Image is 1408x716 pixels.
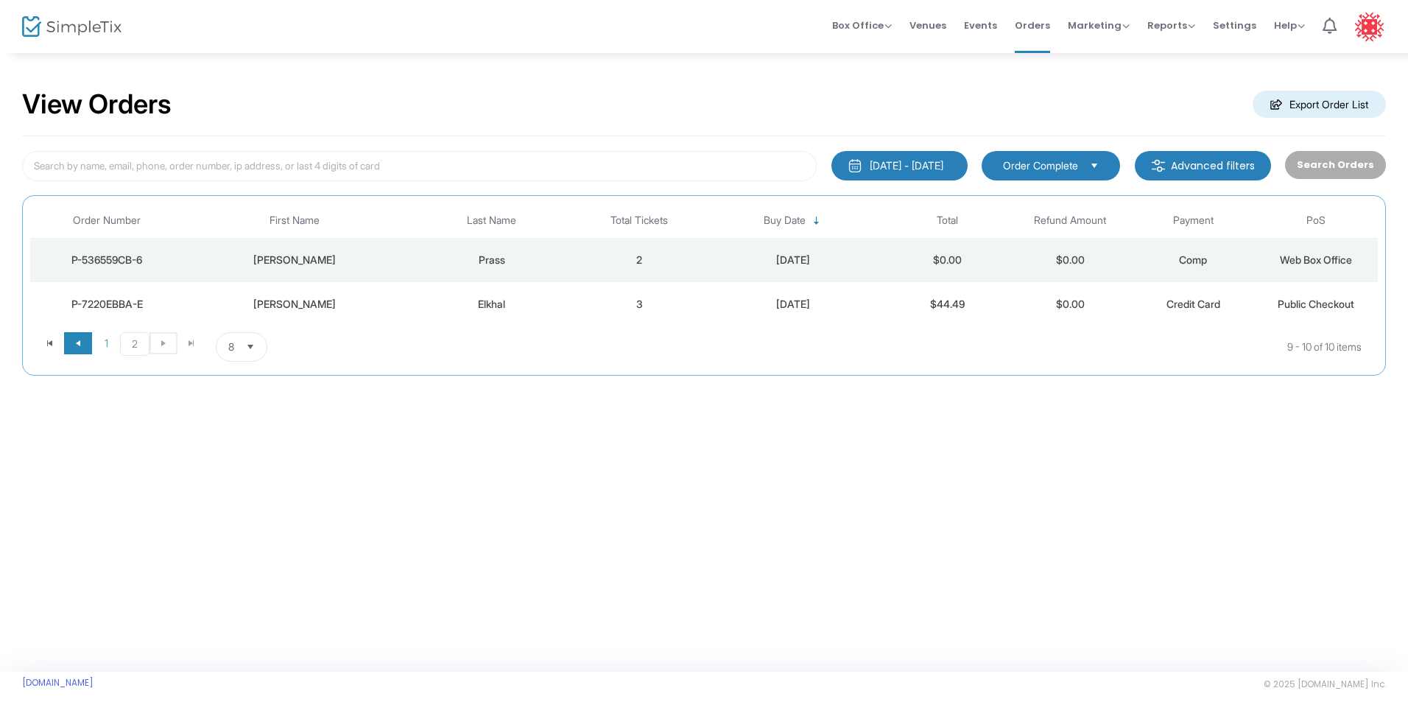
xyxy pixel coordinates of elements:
img: filter [1151,158,1166,173]
div: Prass [409,253,574,267]
span: Go to the previous page [64,332,92,354]
span: Events [964,7,997,44]
div: 2025-08-18 [705,297,882,312]
input: Search by name, email, phone, order number, ip address, or last 4 digits of card [22,151,817,181]
span: Order Complete [1003,158,1078,173]
span: Venues [909,7,946,44]
span: © 2025 [DOMAIN_NAME] Inc. [1264,678,1386,690]
span: Page 1 [92,332,120,354]
span: First Name [270,214,320,227]
th: Total Tickets [578,203,701,238]
div: P-536559CB-6 [34,253,180,267]
span: PoS [1306,214,1326,227]
td: $0.00 [885,238,1008,282]
td: 2 [578,238,701,282]
span: Last Name [467,214,516,227]
td: 3 [578,282,701,326]
span: Comp [1179,253,1207,266]
kendo-pager-info: 9 - 10 of 10 items [414,332,1362,362]
button: Select [240,333,261,361]
th: Total [885,203,1008,238]
img: monthly [848,158,862,173]
span: Box Office [832,18,892,32]
h2: View Orders [22,88,172,121]
div: Elkhal [409,297,574,312]
span: Buy Date [764,214,806,227]
span: Web Box Office [1280,253,1352,266]
span: Marketing [1068,18,1130,32]
m-button: Export Order List [1253,91,1386,118]
div: P-7220EBBA-E [34,297,180,312]
span: Sortable [811,215,823,227]
m-button: Advanced filters [1135,151,1271,180]
span: Public Checkout [1278,298,1354,310]
span: Go to the first page [44,337,56,349]
a: [DOMAIN_NAME] [22,677,94,689]
button: [DATE] - [DATE] [831,151,968,180]
td: $0.00 [1009,282,1132,326]
div: Elizabeth [188,253,402,267]
span: Page 2 [120,332,149,356]
button: Select [1084,158,1105,174]
span: Settings [1213,7,1256,44]
span: Credit Card [1166,298,1220,310]
span: Reports [1147,18,1195,32]
span: Help [1274,18,1305,32]
td: $44.49 [885,282,1008,326]
div: 2025-08-19 [705,253,882,267]
div: Data table [30,203,1378,326]
span: Orders [1015,7,1050,44]
span: Go to the previous page [72,337,84,349]
span: Payment [1173,214,1214,227]
span: Go to the first page [36,332,64,354]
span: Order Number [73,214,141,227]
div: Carole [188,297,402,312]
th: Refund Amount [1009,203,1132,238]
div: [DATE] - [DATE] [870,158,943,173]
span: 8 [228,340,234,354]
td: $0.00 [1009,238,1132,282]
